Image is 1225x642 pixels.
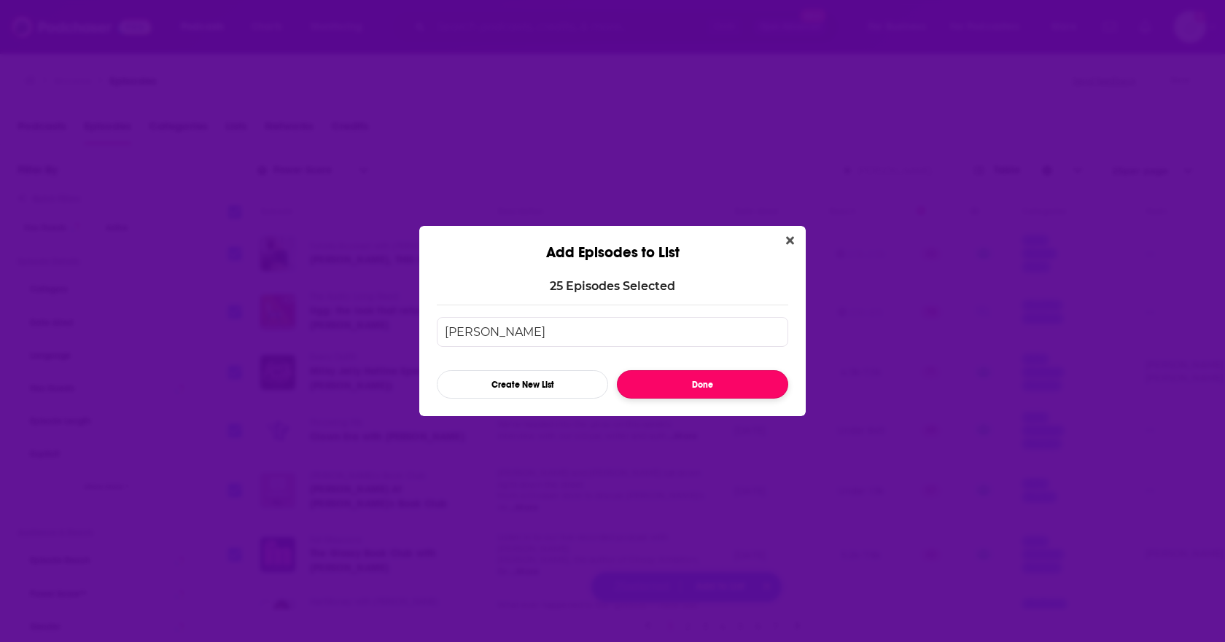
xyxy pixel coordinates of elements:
div: Add Episode To List [437,317,788,399]
input: Search lists [437,317,788,347]
div: Add Episodes to List [419,226,806,262]
p: 25 Episode s Selected [550,279,675,293]
button: Close [780,232,800,250]
button: Create New List [437,370,608,399]
button: Done [617,370,788,399]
